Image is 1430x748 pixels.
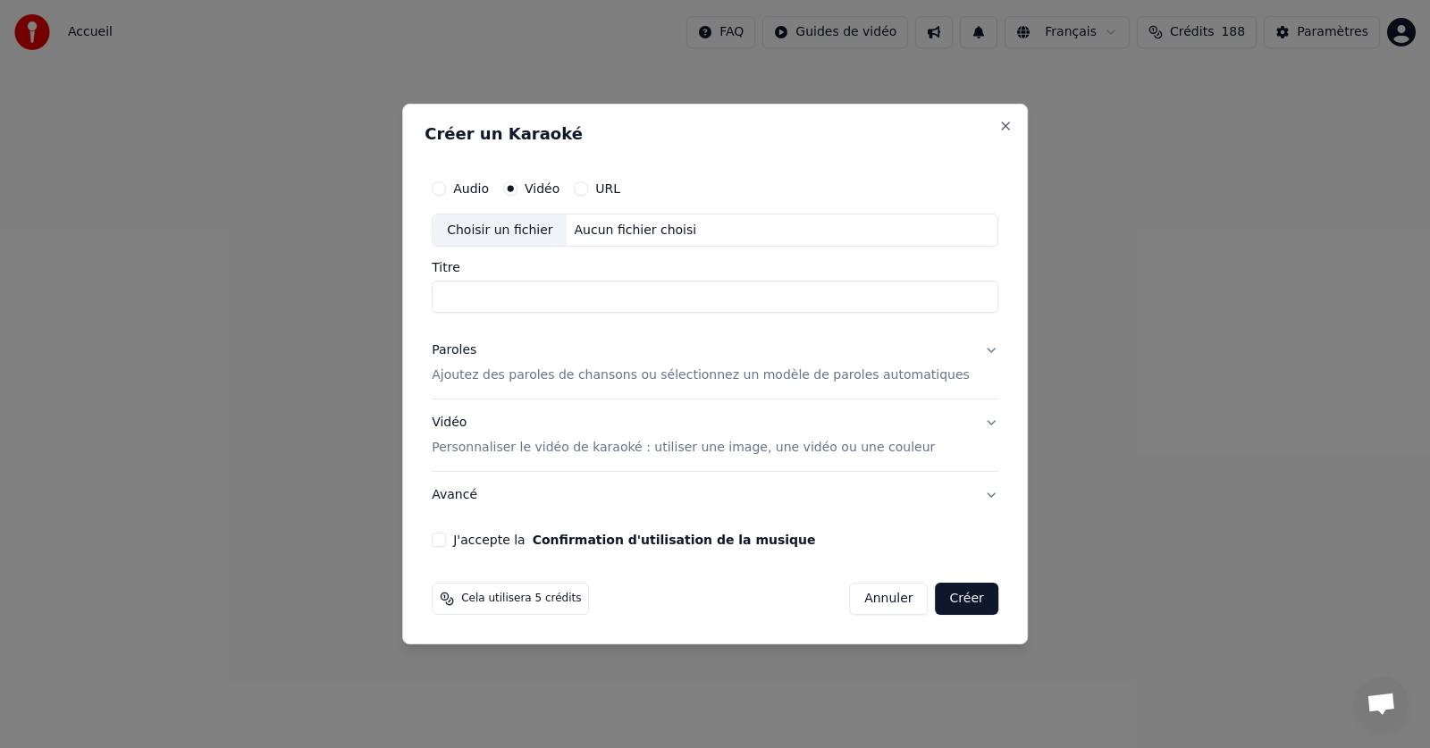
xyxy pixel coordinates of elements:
button: ParolesAjoutez des paroles de chansons ou sélectionnez un modèle de paroles automatiques [432,328,998,399]
span: Cela utilisera 5 crédits [461,592,581,606]
button: J'accepte la [533,534,816,546]
button: Annuler [849,583,928,615]
label: Audio [453,182,489,195]
label: Titre [432,262,998,274]
button: Avancé [432,472,998,518]
label: Vidéo [525,182,559,195]
label: URL [595,182,620,195]
div: Vidéo [432,415,935,458]
h2: Créer un Karaoké [425,126,1005,142]
button: Créer [936,583,998,615]
div: Choisir un fichier [433,214,567,247]
label: J'accepte la [453,534,815,546]
div: Paroles [432,342,476,360]
p: Personnaliser le vidéo de karaoké : utiliser une image, une vidéo ou une couleur [432,439,935,457]
div: Aucun fichier choisi [568,222,704,240]
button: VidéoPersonnaliser le vidéo de karaoké : utiliser une image, une vidéo ou une couleur [432,400,998,472]
p: Ajoutez des paroles de chansons ou sélectionnez un modèle de paroles automatiques [432,367,970,385]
